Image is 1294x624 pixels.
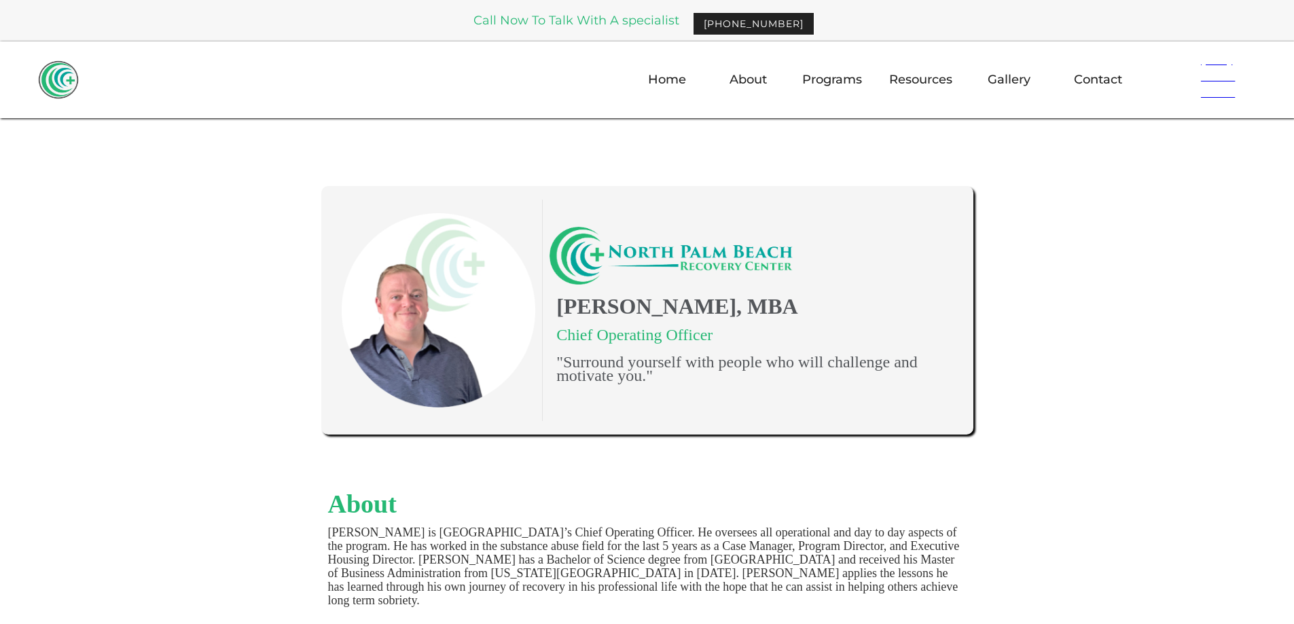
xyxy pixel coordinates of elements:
div: Resources [889,59,952,100]
div: Chief Operating Officer [550,328,952,342]
div: "Surround yourself with people who will challenge and motivate you." [550,355,952,382]
img: Header Calendar Icons [1174,66,1194,87]
div: [PHONE_NUMBER] [704,17,804,31]
a: Contact [1066,60,1130,99]
p: [PERSON_NAME] is [GEOGRAPHIC_DATA]’s Chief Operating Officer. He oversees all operational and day... [328,526,967,607]
a: Call Now To Talk With A specialist [473,14,679,26]
h1: [PERSON_NAME], MBA [550,291,952,321]
div: Programs [802,73,862,86]
a: home [38,58,79,99]
div: Programs [802,59,862,100]
div: Resources [889,73,952,86]
a: [PHONE_NUMBER] [693,12,814,35]
h1: About [328,489,967,519]
h6: (561) 463 - 8867 [1194,50,1253,103]
a: Home [640,60,694,99]
a: About [721,60,775,99]
a: Gallery [980,60,1039,99]
a: (561) 463 - 8867 [1157,41,1270,111]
